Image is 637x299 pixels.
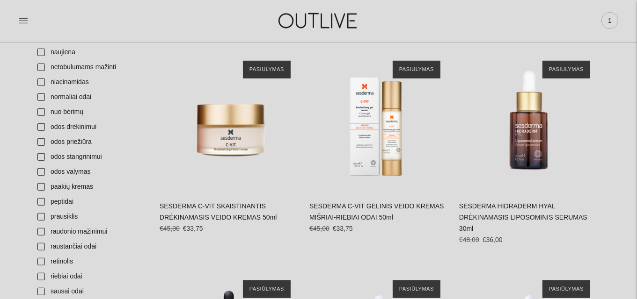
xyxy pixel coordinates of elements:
a: raustančiai odai [32,239,150,254]
a: SESDERMA C-VIT SKAISTINANTIS DRĖKINAMASIS VEIDO KREMAS 50ml [160,51,300,192]
a: riebiai odai [32,269,150,284]
img: OUTLIVE [260,5,377,37]
a: netobulumams mažinti [32,60,150,75]
a: niacinamidas [32,75,150,90]
s: €45,00 [160,225,180,232]
a: naujiena [32,45,150,60]
span: €33,75 [183,225,203,232]
a: 1 [601,10,618,31]
a: sausai odai [32,284,150,299]
a: retinolis [32,254,150,269]
a: SESDERMA HIDRADERM HYAL DRĖKINAMASIS LIPOSOMINIS SERUMAS 30ml [459,202,587,232]
a: odos priežiūra [32,135,150,149]
a: SESDERMA C-VIT GELINIS VEIDO KREMAS MIŠRIAI-RIEBIAI ODAI 50ml [309,51,450,192]
s: €45,00 [309,225,329,232]
a: normaliai odai [32,90,150,105]
s: €48,00 [459,236,479,243]
span: €33,75 [333,225,353,232]
a: odos valymas [32,164,150,179]
a: odos stangrinimui [32,149,150,164]
a: nuo bėrimų [32,105,150,120]
a: raudonio mažinimui [32,224,150,239]
span: €36,00 [483,236,503,243]
a: SESDERMA C-VIT GELINIS VEIDO KREMAS MIŠRIAI-RIEBIAI ODAI 50ml [309,202,444,221]
a: prausiklis [32,209,150,224]
a: SESDERMA C-VIT SKAISTINANTIS DRĖKINAMASIS VEIDO KREMAS 50ml [160,202,277,221]
a: odos drėkinimui [32,120,150,135]
a: peptidai [32,194,150,209]
a: SESDERMA HIDRADERM HYAL DRĖKINAMASIS LIPOSOMINIS SERUMAS 30ml [459,51,600,192]
span: 1 [603,14,616,27]
a: paakių kremas [32,179,150,194]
